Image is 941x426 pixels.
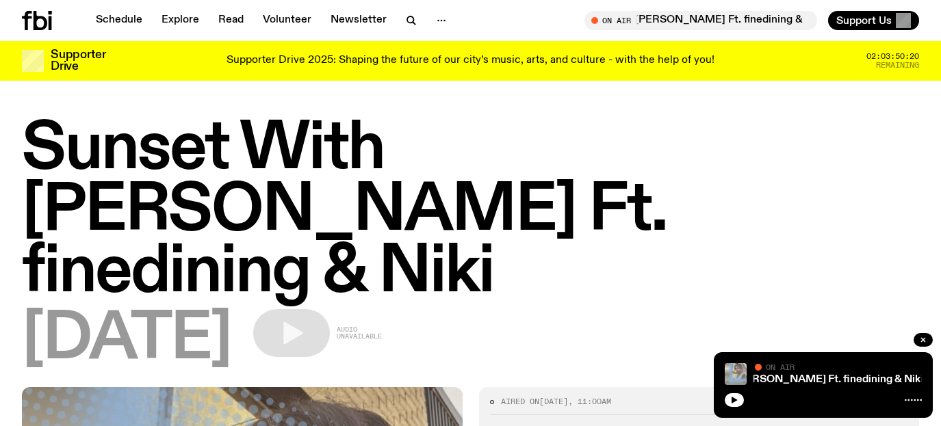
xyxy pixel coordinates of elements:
[671,374,923,385] a: Sunset With [PERSON_NAME] Ft. finedining & Niki
[22,119,919,304] h1: Sunset With [PERSON_NAME] Ft. finedining & Niki
[501,396,539,407] span: Aired on
[227,55,714,67] p: Supporter Drive 2025: Shaping the future of our city’s music, arts, and culture - with the help o...
[836,14,892,27] span: Support Us
[51,49,105,72] h3: Supporter Drive
[828,11,919,30] button: Support Us
[337,326,382,340] span: Audio unavailable
[88,11,151,30] a: Schedule
[322,11,395,30] a: Newsletter
[568,396,611,407] span: , 11:00am
[153,11,207,30] a: Explore
[766,362,795,371] span: On Air
[866,53,919,60] span: 02:03:50:20
[876,62,919,69] span: Remaining
[22,309,231,371] span: [DATE]
[210,11,252,30] a: Read
[539,396,568,407] span: [DATE]
[584,11,817,30] button: On AirSunset With [PERSON_NAME] Ft. finedining & Niki
[255,11,320,30] a: Volunteer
